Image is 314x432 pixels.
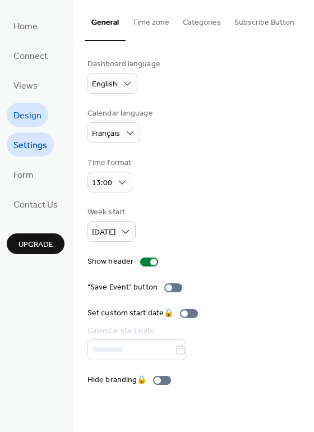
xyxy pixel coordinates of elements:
span: Contact Us [13,196,58,214]
a: Connect [7,43,54,67]
span: 13:00 [92,176,112,191]
div: Time format [87,157,131,169]
div: "Save Event" button [87,282,158,293]
span: Connect [13,48,48,65]
div: Dashboard language [87,58,160,70]
a: Views [7,73,44,97]
a: Form [7,162,40,186]
span: Upgrade [19,239,53,251]
a: Settings [7,132,54,157]
span: Home [13,18,38,35]
div: Show header [87,256,133,268]
a: Home [7,13,44,38]
span: Design [13,107,41,125]
button: Upgrade [7,233,64,254]
span: [DATE] [92,225,116,240]
a: Contact Us [7,192,64,216]
a: Design [7,103,48,127]
div: Week start [87,206,133,218]
span: Français [92,126,120,141]
span: Form [13,167,34,184]
div: Calendar language [87,108,153,120]
span: Settings [13,137,47,154]
span: English [92,77,117,92]
span: Views [13,77,38,95]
